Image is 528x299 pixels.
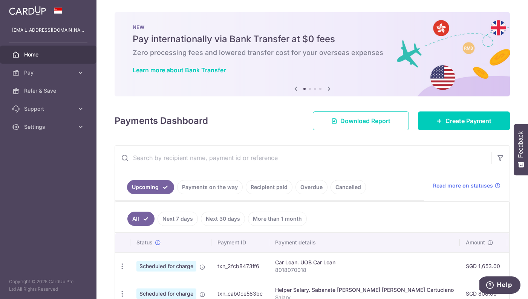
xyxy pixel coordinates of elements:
span: Read more on statuses [433,182,493,189]
a: Recipient paid [246,180,292,194]
span: Home [24,51,74,58]
a: Payments on the way [177,180,243,194]
span: Status [136,239,153,246]
input: Search by recipient name, payment id or reference [115,146,491,170]
span: Download Report [340,116,390,125]
a: All [127,212,155,226]
th: Payment ID [211,233,269,252]
span: Scheduled for charge [136,288,196,299]
div: Car Loan. UOB Car Loan [275,259,454,266]
a: Create Payment [418,111,510,130]
td: SGD 1,653.00 [460,252,507,280]
span: Pay [24,69,74,76]
img: CardUp [9,6,46,15]
th: Payment details [269,233,460,252]
a: Upcoming [127,180,174,194]
a: More than 1 month [248,212,307,226]
span: Support [24,105,74,113]
span: Feedback [517,131,524,158]
div: Helper Salary. Sabanate [PERSON_NAME] [PERSON_NAME] Cartuciano [275,286,454,294]
span: Amount [466,239,485,246]
a: Learn more about Bank Transfer [133,66,226,74]
a: Cancelled [331,180,366,194]
span: Create Payment [445,116,491,125]
td: txn_2fcb8473ff6 [211,252,269,280]
a: Overdue [295,180,328,194]
span: Refer & Save [24,87,74,95]
p: [EMAIL_ADDRESS][DOMAIN_NAME] [12,26,84,34]
a: Next 30 days [201,212,245,226]
a: Next 7 days [158,212,198,226]
button: Feedback - Show survey [514,124,528,175]
a: Read more on statuses [433,182,500,189]
h4: Payments Dashboard [115,114,208,128]
span: Scheduled for charge [136,261,196,272]
p: NEW [133,24,492,30]
h5: Pay internationally via Bank Transfer at $0 fees [133,33,492,45]
img: Bank transfer banner [115,12,510,96]
p: 8018070018 [275,266,454,274]
h6: Zero processing fees and lowered transfer cost for your overseas expenses [133,48,492,57]
iframe: Opens a widget where you can find more information [479,276,520,295]
span: Settings [24,123,74,131]
a: Download Report [313,111,409,130]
